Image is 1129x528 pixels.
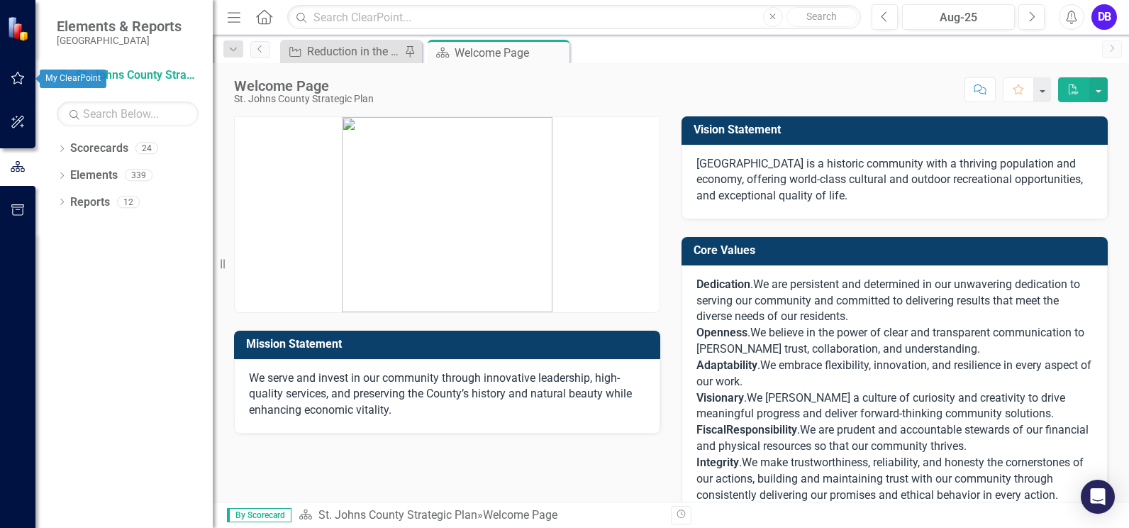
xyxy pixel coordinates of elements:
a: Scorecards [70,141,128,157]
span: Search [806,11,837,22]
h3: Core Values [694,244,1101,257]
strong: Integrity [696,456,739,469]
button: Aug-25 [902,4,1015,30]
strong: Dedication [696,277,750,291]
strong: Visionary [696,391,744,405]
span: Fiscal [696,423,726,436]
img: mceclip0.png [342,117,552,312]
div: Aug-25 [907,9,1010,26]
img: ClearPoint Strategy [7,16,32,41]
button: Search [786,7,857,27]
span: We embrace flexibility, innovation, and resilience in every aspect of our work. [696,358,1091,388]
span: By Scorecard [227,508,291,522]
span: Open [696,326,723,339]
span: We are prudent and accountable stewards of our financial and physical resources so that our commu... [696,423,1089,453]
span: . [696,277,753,291]
div: 12 [117,196,140,208]
span: ity [785,423,797,436]
div: Welcome Page [234,78,374,94]
span: . [747,326,750,339]
span: Adaptability [696,358,757,372]
div: 339 [125,170,152,182]
div: 24 [135,143,158,155]
span: We believe in the power of clear and transparent communication to [PERSON_NAME] trust, collaborat... [696,326,1084,356]
span: . [696,456,742,469]
h3: Mission Statement [246,338,653,351]
span: We serve and invest in our community through innovative leadership, high-quality services, and pr... [249,371,632,417]
div: St. Johns County Strategic Plan [234,94,374,104]
div: Welcome Page [483,508,557,522]
div: Reduction in the percentage of pets surrendered each quarter [307,43,401,60]
a: Reports [70,194,110,211]
span: We [PERSON_NAME] a culture of curiosity and creativity to drive meaningful progress and deliver f... [696,391,1065,421]
div: My ClearPoint [40,70,106,88]
span: . [696,391,747,405]
span: Responsibil [726,423,785,436]
input: Search ClearPoint... [287,5,861,30]
div: Open Intercom Messenger [1081,480,1115,514]
small: [GEOGRAPHIC_DATA] [57,35,182,46]
span: . [757,358,760,372]
span: We make trustworthiness, reliability, and honesty the cornerstones of our actions, building and m... [696,456,1084,502]
a: St. Johns County Strategic Plan [318,508,477,522]
div: Welcome Page [455,44,566,62]
a: Reduction in the percentage of pets surrendered each quarter [284,43,401,60]
h3: Vision Statement [694,123,1101,136]
span: We are persistent and determined in our unwavering dedication to serving our community and commit... [696,277,1080,324]
span: ness [723,326,747,339]
span: . [797,423,800,436]
span: Elements & Reports [57,18,182,35]
a: Elements [70,167,118,184]
button: DB [1091,4,1117,30]
a: St. Johns County Strategic Plan [57,67,199,84]
div: » [299,507,660,524]
span: [GEOGRAPHIC_DATA] is a historic community with a thriving population and economy, offering world-... [696,157,1083,203]
input: Search Below... [57,101,199,126]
